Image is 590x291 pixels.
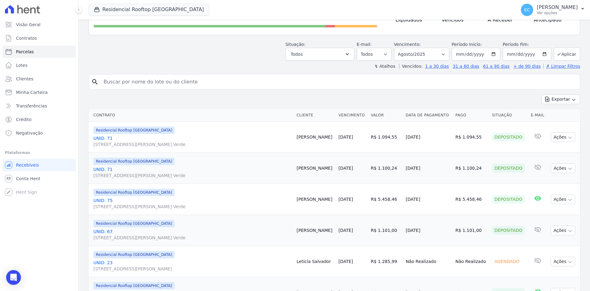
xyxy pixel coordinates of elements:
[357,42,372,47] label: E-mail:
[490,109,529,122] th: Situação
[551,226,575,235] button: Ações
[551,164,575,173] button: Ações
[91,78,99,86] i: search
[2,113,76,126] a: Crédito
[492,164,525,172] div: Depositado
[368,246,403,277] td: R$ 1.285,99
[16,62,28,68] span: Lotes
[93,158,175,165] span: Residencial Rooftop [GEOGRAPHIC_DATA]
[16,35,37,41] span: Contratos
[394,42,421,47] label: Vencimento:
[16,162,39,168] span: Recebíveis
[368,109,403,122] th: Valor
[492,195,525,204] div: Depositado
[93,220,175,227] span: Residencial Rooftop [GEOGRAPHIC_DATA]
[338,166,353,171] a: [DATE]
[453,215,490,246] td: R$ 1.101,00
[453,122,490,153] td: R$ 1.094,55
[528,109,547,122] th: E-mail
[368,122,403,153] td: R$ 1.094,55
[93,282,175,289] span: Residencial Rooftop [GEOGRAPHIC_DATA]
[403,246,453,277] td: Não Realizado
[554,47,580,61] button: Aplicar
[368,184,403,215] td: R$ 5.458,46
[453,64,479,69] a: 31 a 60 dias
[16,103,47,109] span: Transferências
[368,215,403,246] td: R$ 1.101,00
[294,109,336,122] th: Cliente
[537,10,578,15] p: Ver opções
[2,172,76,185] a: Conta Hent
[88,4,209,15] button: Residencial Rooftop [GEOGRAPHIC_DATA]
[338,228,353,233] a: [DATE]
[2,46,76,58] a: Parcelas
[93,127,175,134] span: Residencial Rooftop [GEOGRAPHIC_DATA]
[294,184,336,215] td: [PERSON_NAME]
[453,246,490,277] td: Não Realizado
[93,141,292,148] span: [STREET_ADDRESS][PERSON_NAME] Verde
[453,153,490,184] td: R$ 1.100,24
[403,109,453,122] th: Data de Pagamento
[338,259,353,264] a: [DATE]
[541,95,580,104] button: Exportar
[294,122,336,153] td: [PERSON_NAME]
[93,166,292,179] a: UNID. 71[STREET_ADDRESS][PERSON_NAME] Verde
[2,32,76,44] a: Contratos
[2,159,76,171] a: Recebíveis
[442,16,478,24] h4: Vencidos
[16,22,41,28] span: Visão Geral
[453,184,490,215] td: R$ 5.458,46
[338,197,353,202] a: [DATE]
[2,86,76,99] a: Minha Carteira
[16,176,40,182] span: Conta Hent
[338,135,353,139] a: [DATE]
[93,251,175,258] span: Residencial Rooftop [GEOGRAPHIC_DATA]
[368,153,403,184] td: R$ 1.100,24
[2,73,76,85] a: Clientes
[403,184,453,215] td: [DATE]
[2,100,76,112] a: Transferências
[16,49,34,55] span: Parcelas
[488,16,524,24] h4: A Receber
[93,197,292,210] a: UNID. 75[STREET_ADDRESS][PERSON_NAME] Verde
[551,257,575,266] button: Ações
[453,109,490,122] th: Pago
[2,59,76,71] a: Lotes
[551,132,575,142] button: Ações
[492,226,525,235] div: Depositado
[2,127,76,139] a: Negativação
[483,64,509,69] a: 61 a 90 dias
[534,16,570,24] h4: Antecipado
[395,16,432,24] h4: Liquidados
[100,76,577,88] input: Buscar por nome do lote ou do cliente
[93,135,292,148] a: UNID. 71[STREET_ADDRESS][PERSON_NAME] Verde
[403,215,453,246] td: [DATE]
[399,64,423,69] label: Vencidos:
[16,116,32,123] span: Crédito
[503,41,551,48] label: Período Fim:
[492,257,522,266] div: Agendado
[93,228,292,241] a: UNID. 67[STREET_ADDRESS][PERSON_NAME] Verde
[294,153,336,184] td: [PERSON_NAME]
[93,266,292,272] span: [STREET_ADDRESS][PERSON_NAME]
[93,260,292,272] a: UNID. 23[STREET_ADDRESS][PERSON_NAME]
[2,18,76,31] a: Visão Geral
[93,235,292,241] span: [STREET_ADDRESS][PERSON_NAME] Verde
[16,89,48,95] span: Minha Carteira
[492,133,525,141] div: Depositado
[524,8,530,12] span: EC
[5,149,73,156] div: Plataformas
[6,270,21,285] div: Open Intercom Messenger
[16,76,33,82] span: Clientes
[16,130,43,136] span: Negativação
[403,153,453,184] td: [DATE]
[93,172,292,179] span: [STREET_ADDRESS][PERSON_NAME] Verde
[291,51,303,58] span: Todos
[537,4,578,10] p: [PERSON_NAME]
[336,109,368,122] th: Vencimento
[93,189,175,196] span: Residencial Rooftop [GEOGRAPHIC_DATA]
[285,48,354,61] button: Todos
[93,204,292,210] span: [STREET_ADDRESS][PERSON_NAME] Verde
[294,246,336,277] td: Leticía Salvador
[513,64,541,69] a: + de 90 dias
